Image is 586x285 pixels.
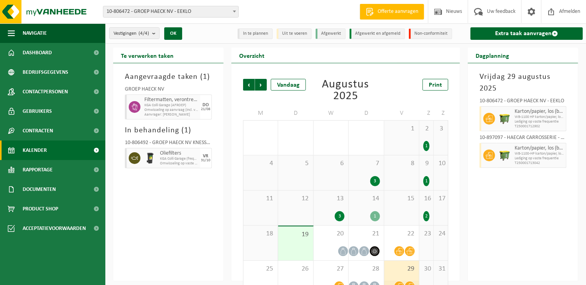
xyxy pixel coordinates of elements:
[429,82,442,88] span: Print
[318,159,344,168] span: 6
[360,4,424,20] a: Offerte aanvragen
[423,211,430,221] div: 2
[125,140,212,148] div: 10-806492 - GROEP HAECK NV KNESSELARE - AALTER
[164,27,182,40] button: OK
[423,79,448,91] a: Print
[384,106,419,120] td: V
[23,180,56,199] span: Documenten
[312,79,379,102] div: Augustus 2025
[314,106,349,120] td: W
[203,103,209,107] div: DO
[203,73,207,81] span: 1
[247,159,274,168] span: 4
[353,265,380,273] span: 28
[388,265,415,273] span: 29
[282,265,309,273] span: 26
[423,194,430,203] span: 16
[201,107,211,111] div: 21/08
[370,176,380,186] div: 3
[353,194,380,203] span: 14
[201,159,211,162] div: 31/10
[468,48,517,63] h2: Dagplanning
[318,265,344,273] span: 27
[388,159,415,168] span: 8
[423,125,430,133] span: 2
[109,27,160,39] button: Vestigingen(4/4)
[144,97,198,103] span: Filtermatten, verontreinigd met verf
[23,160,53,180] span: Rapportage
[139,31,149,36] count: (4/4)
[125,87,212,94] div: GROEP HAECK NV
[23,219,86,238] span: Acceptatievoorwaarden
[160,150,198,157] span: Oliefilters
[423,141,430,151] div: 1
[23,102,52,121] span: Gebruikers
[423,159,430,168] span: 9
[271,79,306,91] div: Vandaag
[231,48,272,63] h2: Overzicht
[23,62,68,82] span: Bedrijfsgegevens
[318,230,344,238] span: 20
[388,194,415,203] span: 15
[243,79,255,91] span: Vorige
[434,106,448,120] td: Z
[255,79,267,91] span: Volgende
[282,194,309,203] span: 12
[23,121,53,141] span: Contracten
[103,6,238,17] span: 10-806472 - GROEP HAECK NV - EEKLO
[203,154,209,159] div: VR
[370,211,380,221] div: 1
[423,230,430,238] span: 23
[114,28,149,39] span: Vestigingen
[353,230,380,238] span: 21
[23,43,52,62] span: Dashboard
[515,124,564,129] span: T250001712902
[282,230,309,239] span: 19
[515,145,564,151] span: Karton/papier, los (bedrijven)
[278,106,313,120] td: D
[316,28,346,39] li: Afgewerkt
[125,71,212,83] h3: Aangevraagde taken ( )
[438,265,444,273] span: 31
[277,28,312,39] li: Uit te voeren
[144,108,198,112] span: Omwisseling op aanvraag (incl. verwerking)
[238,28,273,39] li: In te plannen
[335,211,344,221] div: 3
[23,82,68,102] span: Contactpersonen
[144,112,198,117] span: Aanvrager: [PERSON_NAME]
[160,161,198,166] span: Omwisseling op vaste frequentie (incl. verwerking)
[23,199,58,219] span: Product Shop
[515,151,564,156] span: WB-1100-HP karton/papier, los (bedrijven)
[318,194,344,203] span: 13
[247,194,274,203] span: 11
[184,126,188,134] span: 1
[113,48,181,63] h2: Te verwerken taken
[103,6,239,18] span: 10-806472 - GROEP HAECK NV - EEKLO
[243,106,278,120] td: M
[409,28,452,39] li: Non-conformiteit
[471,27,583,40] a: Extra taak aanvragen
[438,125,444,133] span: 3
[247,265,274,273] span: 25
[350,28,405,39] li: Afgewerkt en afgemeld
[438,230,444,238] span: 24
[247,230,274,238] span: 18
[160,157,198,161] span: KGA Colli Garage (frequentie)
[144,152,156,164] img: WB-0240-HPE-BK-01
[515,109,564,115] span: Karton/papier, los (bedrijven)
[479,98,566,106] div: 10-806472 - GROEP HAECK NV - EEKLO
[388,125,415,133] span: 1
[515,115,564,119] span: WB-1100 HP karton/papier, los (bedrijven)
[499,113,511,125] img: WB-1100-HPE-GN-51
[423,265,430,273] span: 30
[438,194,444,203] span: 17
[499,150,511,161] img: WB-1100-HPE-GN-50
[125,125,212,136] h3: In behandeling ( )
[515,161,564,166] span: T250001713042
[376,8,420,16] span: Offerte aanvragen
[479,135,566,143] div: 10-897097 - HAECAR CARROSSERIE - EEKLO
[419,106,434,120] td: Z
[23,141,47,160] span: Kalender
[438,159,444,168] span: 10
[515,119,564,124] span: Lediging op vaste frequentie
